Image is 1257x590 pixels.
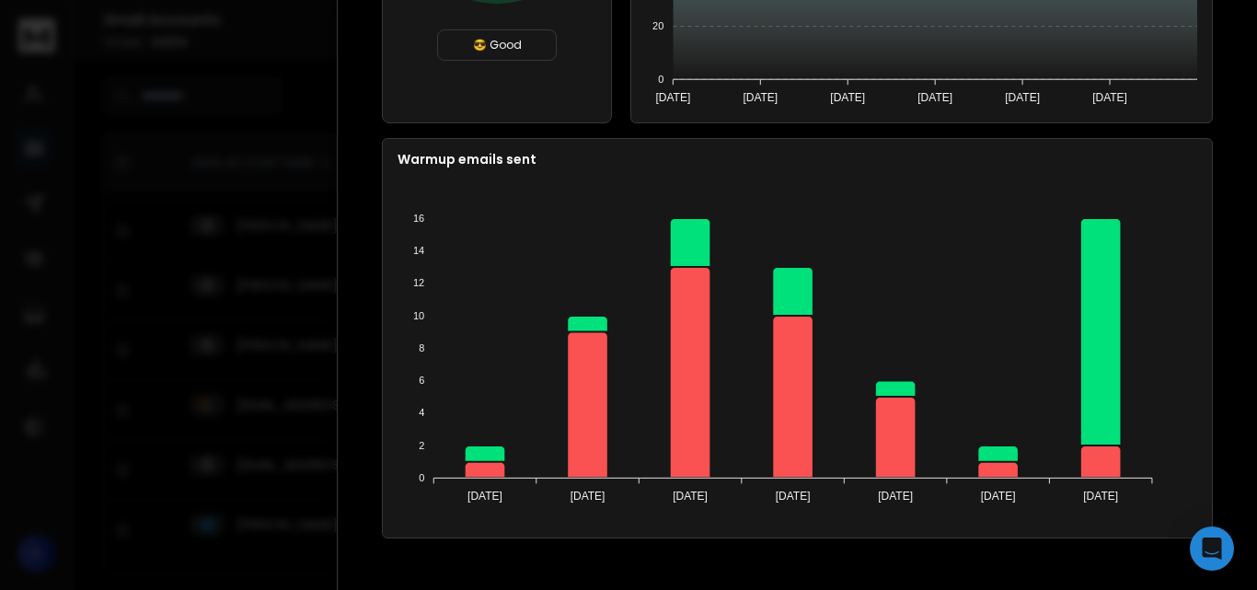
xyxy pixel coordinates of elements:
tspan: [DATE] [743,91,778,104]
tspan: 2 [419,440,424,451]
tspan: 0 [658,74,663,85]
tspan: [DATE] [655,91,690,104]
tspan: 6 [419,375,424,386]
tspan: [DATE] [878,490,913,503]
p: Warmup emails sent [398,150,1197,168]
tspan: 12 [413,277,424,288]
tspan: [DATE] [467,490,502,503]
tspan: [DATE] [1005,91,1040,104]
tspan: [DATE] [830,91,865,104]
tspan: 10 [413,310,424,321]
tspan: 0 [419,472,424,483]
tspan: 14 [413,245,424,256]
tspan: [DATE] [1083,490,1118,503]
tspan: [DATE] [673,490,708,503]
tspan: [DATE] [776,490,811,503]
div: Open Intercom Messenger [1190,526,1234,571]
tspan: [DATE] [1092,91,1127,104]
tspan: [DATE] [571,490,605,503]
tspan: 8 [419,342,424,353]
tspan: 20 [652,20,663,31]
div: 😎 Good [437,29,557,61]
tspan: [DATE] [981,490,1016,503]
tspan: [DATE] [917,91,952,104]
tspan: 4 [419,407,424,418]
tspan: 16 [413,213,424,224]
